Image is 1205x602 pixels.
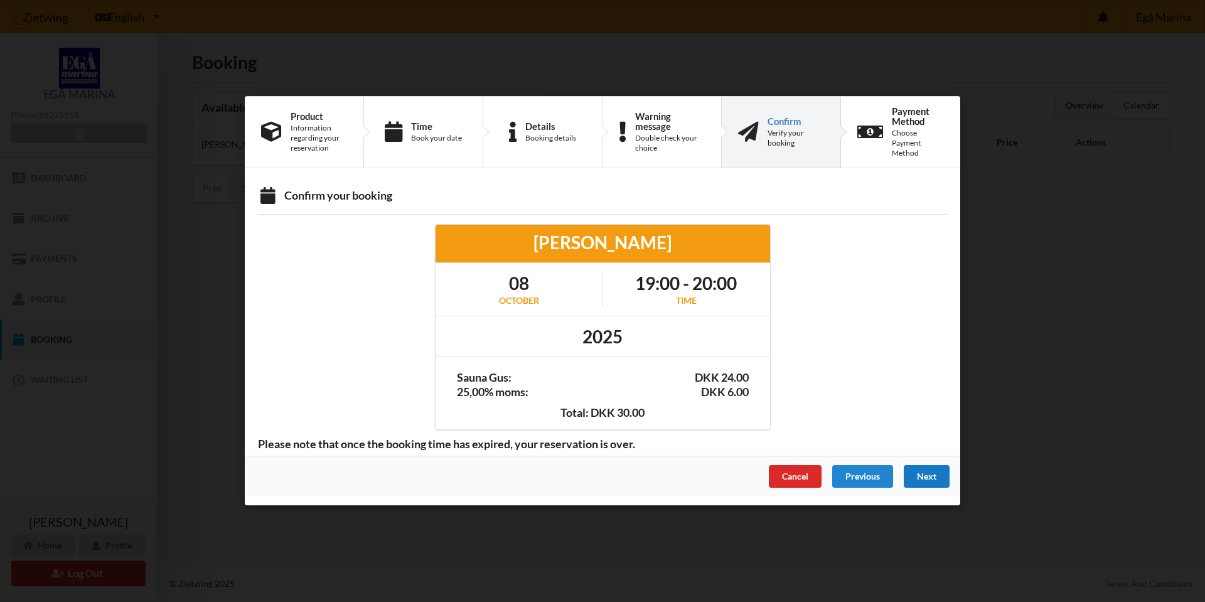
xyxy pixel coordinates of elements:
[768,128,824,148] div: Verify your booking
[444,232,761,254] div: [PERSON_NAME]
[635,111,705,131] div: Warning message
[695,371,749,385] div: DKK 24.00
[411,133,462,143] div: Book your date
[635,295,737,308] div: Time
[582,325,623,348] h1: 2025
[525,121,576,131] div: Details
[291,111,347,121] div: Product
[904,466,950,488] div: Next
[444,365,761,421] div: Total: DKK 30.00
[768,116,824,126] div: Confirm
[525,133,576,143] div: Booking details
[457,371,511,385] div: Sauna Gus:
[291,123,347,153] div: Information regarding your reservation
[258,189,947,206] div: Confirm your booking
[769,466,822,488] div: Cancel
[635,133,705,153] div: Double check your choice
[499,272,539,295] h1: 08
[892,106,944,126] div: Payment Method
[832,466,893,488] div: Previous
[249,437,644,451] span: Please note that once the booking time has expired, your reservation is over.
[635,272,737,295] h1: 19:00 - 20:00
[701,385,749,400] div: DKK 6.00
[411,121,462,131] div: Time
[457,385,528,400] div: 25,00% moms:
[892,128,944,158] div: Choose Payment Method
[499,295,539,308] div: October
